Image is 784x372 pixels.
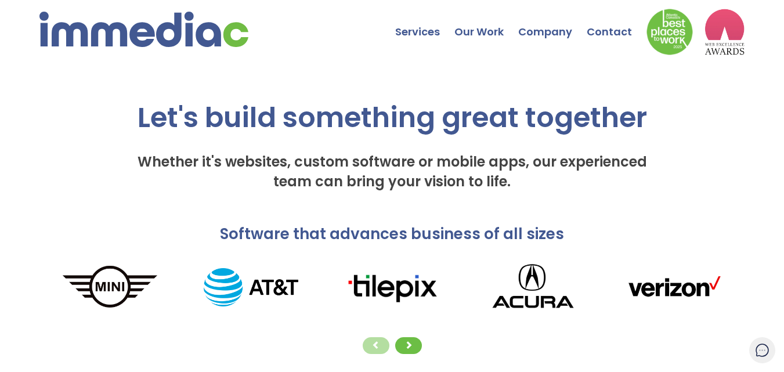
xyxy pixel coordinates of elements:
span: Let's build something great together [138,98,647,137]
a: Our Work [454,3,518,44]
img: AT%26T_logo.png [180,268,321,307]
a: Services [395,3,454,44]
a: Company [518,3,587,44]
img: Down [646,9,693,55]
img: tilepixLogo.png [321,270,463,305]
img: immediac [39,12,248,47]
img: Acura_logo.png [463,256,604,319]
img: verizonLogo.png [604,270,745,304]
span: Software that advances business of all sizes [220,223,564,244]
a: Contact [587,3,646,44]
span: Whether it's websites, custom software or mobile apps, our experienced team can bring your vision... [138,152,647,191]
img: logo2_wea_nobg.webp [704,9,745,55]
img: MINI_logo.png [39,263,180,311]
